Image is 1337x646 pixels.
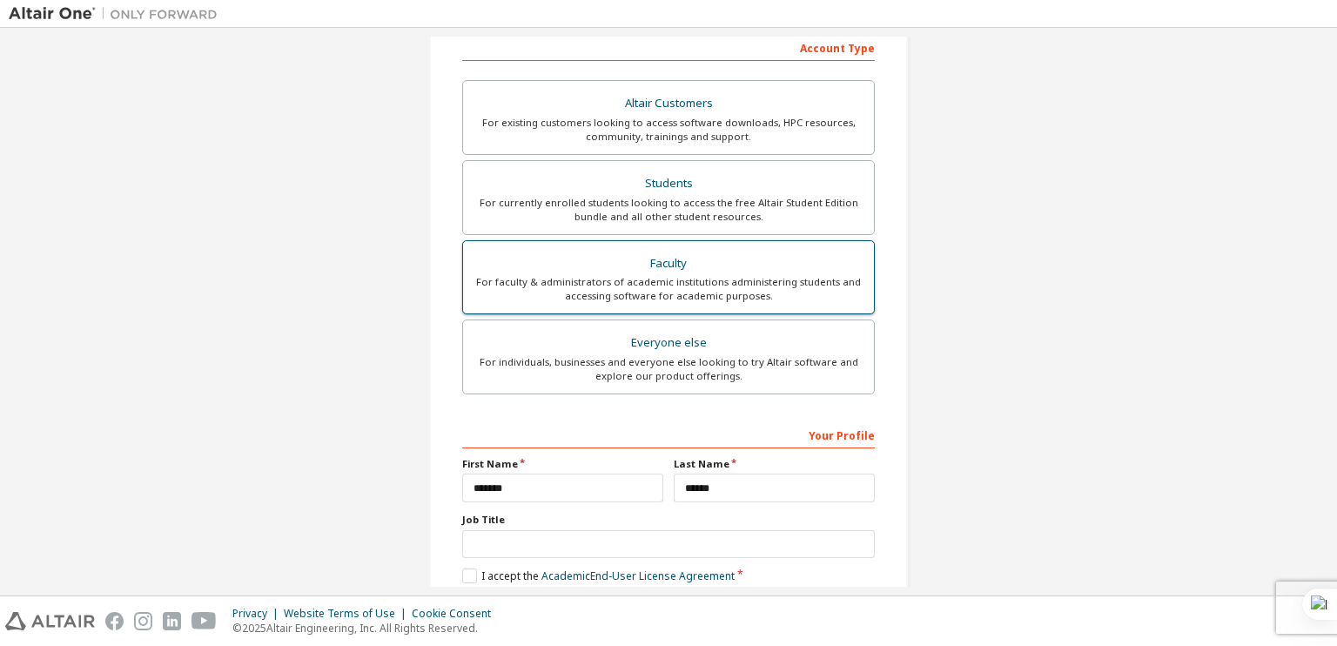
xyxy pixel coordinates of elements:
div: Privacy [232,607,284,621]
div: For existing customers looking to access software downloads, HPC resources, community, trainings ... [474,116,863,144]
div: Your Profile [462,421,875,448]
div: Altair Customers [474,91,863,116]
label: I accept the [462,569,735,583]
img: linkedin.svg [163,612,181,630]
label: Last Name [674,457,875,471]
div: Everyone else [474,331,863,355]
div: Cookie Consent [412,607,501,621]
img: facebook.svg [105,612,124,630]
img: youtube.svg [191,612,217,630]
p: © 2025 Altair Engineering, Inc. All Rights Reserved. [232,621,501,636]
div: For currently enrolled students looking to access the free Altair Student Edition bundle and all ... [474,196,863,224]
img: Altair One [9,5,226,23]
img: instagram.svg [134,612,152,630]
div: Students [474,172,863,196]
img: altair_logo.svg [5,612,95,630]
div: Faculty [474,252,863,276]
div: Website Terms of Use [284,607,412,621]
div: For faculty & administrators of academic institutions administering students and accessing softwa... [474,275,863,303]
div: Account Type [462,33,875,61]
label: Job Title [462,513,875,527]
a: Academic End-User License Agreement [541,569,735,583]
div: For individuals, businesses and everyone else looking to try Altair software and explore our prod... [474,355,863,383]
label: First Name [462,457,663,471]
